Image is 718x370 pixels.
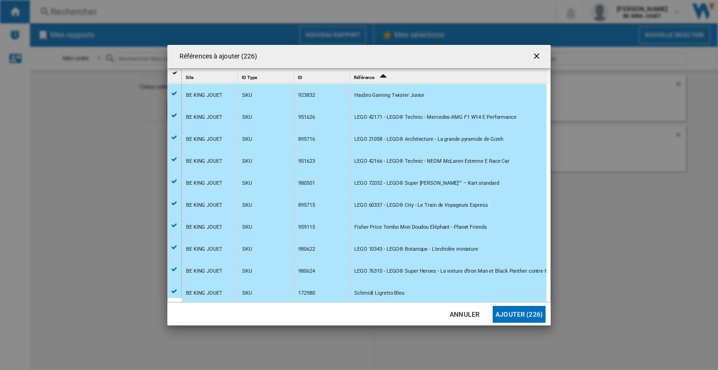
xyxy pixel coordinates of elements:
[352,69,546,83] div: Sort Ascending
[354,173,499,194] div: LEGO 72032 - LEGO® Super [PERSON_NAME]™ – Kart standard
[354,283,404,304] div: Schmidt Ligretto Bleu
[184,69,237,83] div: Sort None
[242,129,252,150] div: SKU
[298,261,315,282] div: 980624
[186,107,223,128] div: BE KING JOUET
[186,129,223,150] div: BE KING JOUET
[186,283,223,304] div: BE KING JOUET
[532,51,543,63] ng-md-icon: getI18NText('BUTTONS.CLOSE_DIALOG')
[354,217,487,238] div: Fisher Price Tembo Mon Doudou Eléphant - Planet Friends
[242,239,252,260] div: SKU
[242,85,252,106] div: SKU
[354,107,517,128] div: LEGO 42171 - LEGO® Technic - Mercedes-AMG F1 W14 E Performance
[184,69,237,83] div: Site Sort None
[354,75,374,80] span: Référence
[493,306,546,323] button: Ajouter (226)
[298,239,315,260] div: 980622
[242,261,252,282] div: SKU
[352,69,546,83] div: Référence Sort Ascending
[354,129,503,150] div: LEGO 21058 - LEGO® Architecture - La grande pyramide de Gizeh
[175,52,258,61] h4: Références à ajouter (226)
[242,217,252,238] div: SKU
[186,85,223,106] div: BE KING JOUET
[298,85,315,106] div: 923832
[354,261,569,282] div: LEGO 76310 - LEGO® Super Heroes - La voiture d’Iron Man et Black Panther contre Hulk rouge
[298,75,302,80] span: ID
[528,47,547,66] button: getI18NText('BUTTONS.CLOSE_DIALOG')
[354,239,478,260] div: LEGO 10343 - LEGO® Botanique - L’orchidée miniature
[186,217,223,238] div: BE KING JOUET
[298,217,315,238] div: 959115
[354,151,510,172] div: LEGO 42166 - LEGO® Technic - NEOM McLaren Extreme E Race Car
[298,151,315,172] div: 951623
[354,85,424,106] div: Hasbro Gaming Twister Junior
[240,69,294,83] div: Sort None
[242,283,252,304] div: SKU
[242,75,257,80] span: ID Type
[298,173,315,194] div: 980501
[186,75,194,80] span: Site
[296,69,350,83] div: ID Sort None
[242,151,252,172] div: SKU
[296,69,350,83] div: Sort None
[375,75,390,80] span: Sort Ascending
[354,195,488,216] div: LEGO 60337 - LEGO® City - Le Train de Voyageurs Express
[298,129,315,150] div: 895716
[242,173,252,194] div: SKU
[186,239,223,260] div: BE KING JOUET
[242,107,252,128] div: SKU
[186,173,223,194] div: BE KING JOUET
[186,261,223,282] div: BE KING JOUET
[186,151,223,172] div: BE KING JOUET
[186,195,223,216] div: BE KING JOUET
[298,283,315,304] div: 172980
[298,107,315,128] div: 951626
[242,195,252,216] div: SKU
[444,306,485,323] button: Annuler
[298,195,315,216] div: 895715
[240,69,294,83] div: ID Type Sort None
